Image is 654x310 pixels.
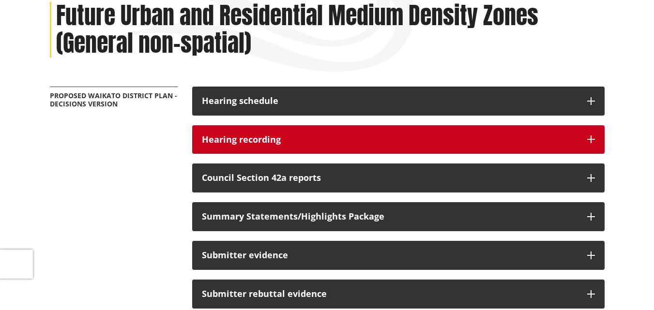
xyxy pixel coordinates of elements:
[192,202,605,231] button: Summary Statements/Highlights Package
[202,135,578,145] div: Hearing recording
[192,280,605,309] button: Submitter rebuttal evidence
[56,2,605,58] h1: Future Urban and Residential Medium Density Zones (General non-spatial)
[202,96,578,106] h3: Hearing schedule
[192,87,605,116] button: Hearing schedule
[50,91,177,108] a: Proposed Waikato District Plan - Decisions Version
[192,241,605,270] button: Submitter evidence
[202,289,578,299] h3: Submitter rebuttal evidence
[202,212,578,221] div: Summary Statements/Highlights Package
[609,269,644,304] iframe: Messenger Launcher
[192,125,605,154] button: Hearing recording
[202,173,578,183] h3: Council Section 42a reports
[202,251,578,260] h3: Submitter evidence
[192,163,605,192] button: Council Section 42a reports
